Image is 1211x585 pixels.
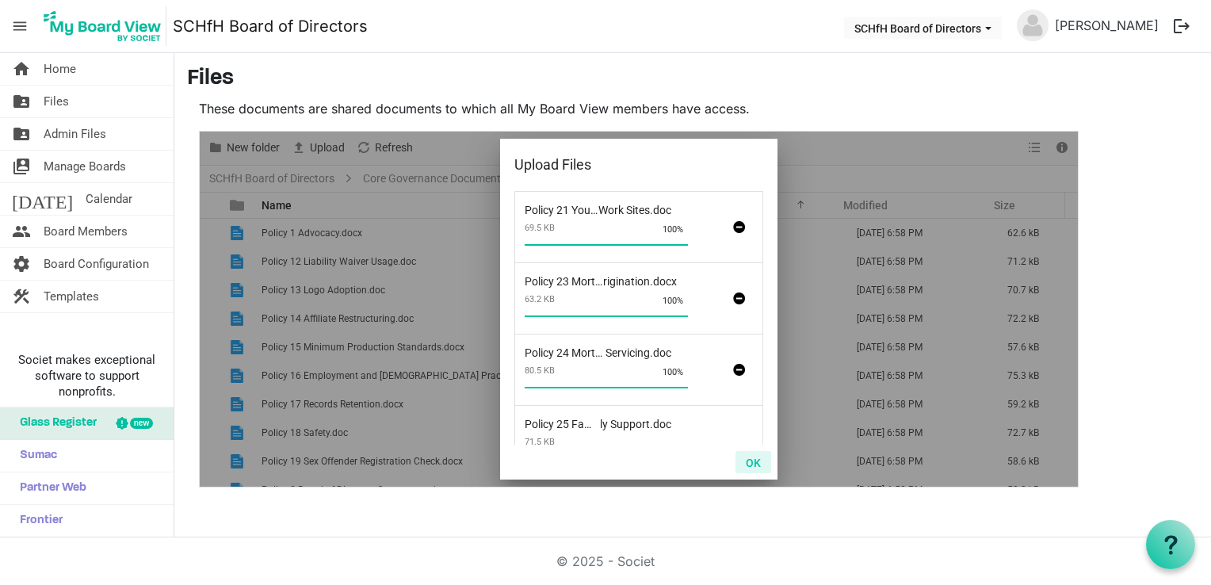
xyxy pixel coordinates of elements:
span: Abort [724,355,753,384]
span: Policy 21 Youth Involvement on HFH Work Sites.doc [525,194,650,216]
span: Calendar [86,183,132,215]
img: no-profile-picture.svg [1017,10,1049,41]
div: new [130,418,153,429]
p: These documents are shared documents to which all My Board View members have access. [199,99,1079,118]
span: Glass Register [12,407,97,439]
span: Partner Web [12,472,86,504]
span: Sumac [12,440,57,472]
span: 100% [663,367,683,377]
span: construction [12,281,31,312]
span: people [12,216,31,247]
span: Board Members [44,216,128,247]
span: Policy 24 Mortgage Loan Servicing.doc [525,337,650,359]
button: logout [1165,10,1198,43]
span: Templates [44,281,99,312]
span: Board Configuration [44,248,149,280]
span: Abort [724,212,753,241]
span: 100% [663,296,683,306]
span: home [12,53,31,85]
span: Policy 23 Mortgage Origination.docx [525,266,650,288]
span: Frontier [12,505,63,537]
span: Home [44,53,76,85]
span: 71.5 KB [525,430,691,453]
a: SCHfH Board of Directors [173,10,368,42]
span: Policy 25 Family Support.doc [525,408,650,430]
span: Manage Boards [44,151,126,182]
a: © 2025 - Societ [556,553,655,569]
span: 80.5 KB [525,359,691,382]
span: settings [12,248,31,280]
a: [PERSON_NAME] [1049,10,1165,41]
div: Upload Files [514,153,713,177]
a: My Board View Logo [39,6,173,46]
span: Admin Files [44,118,106,150]
span: Societ makes exceptional software to support nonprofits. [7,352,166,400]
button: OK [735,451,771,473]
span: Abort [724,284,753,312]
button: SCHfH Board of Directors dropdownbutton [844,17,1002,39]
span: Files [44,86,69,117]
span: 69.5 KB [525,216,691,239]
span: folder_shared [12,86,31,117]
span: folder_shared [12,118,31,150]
span: [DATE] [12,183,73,215]
span: 100% [663,224,683,235]
h3: Files [187,66,1198,93]
span: menu [5,11,35,41]
span: switch_account [12,151,31,182]
img: My Board View Logo [39,6,166,46]
span: 63.2 KB [525,288,691,311]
